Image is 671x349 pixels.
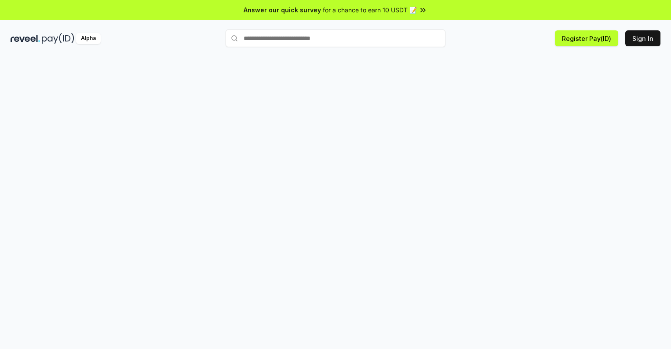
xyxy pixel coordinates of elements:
[11,33,40,44] img: reveel_dark
[555,30,618,46] button: Register Pay(ID)
[323,5,417,15] span: for a chance to earn 10 USDT 📝
[244,5,321,15] span: Answer our quick survey
[625,30,660,46] button: Sign In
[42,33,74,44] img: pay_id
[76,33,101,44] div: Alpha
